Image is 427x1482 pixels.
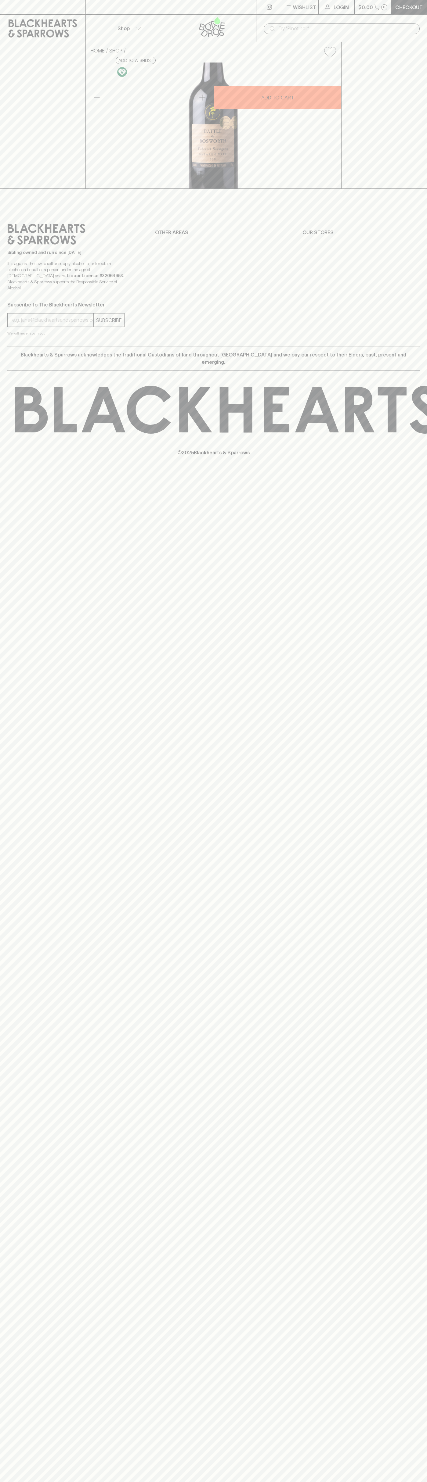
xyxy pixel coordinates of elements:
a: Made without the use of any animal products. [116,66,128,78]
p: ⠀ [86,4,91,11]
button: ADD TO CART [214,86,341,109]
p: OUR STORES [302,229,420,236]
button: Add to wishlist [322,45,338,60]
p: Blackhearts & Sparrows acknowledges the traditional Custodians of land throughout [GEOGRAPHIC_DAT... [12,351,415,366]
p: Wishlist [293,4,316,11]
p: OTHER AREAS [155,229,272,236]
p: Subscribe to The Blackhearts Newsletter [7,301,125,308]
a: SHOP [109,48,122,53]
p: Login [334,4,349,11]
img: Vegan [117,67,127,77]
img: 41211.png [86,63,341,188]
button: Shop [86,15,171,42]
button: Add to wishlist [116,57,156,64]
p: It is against the law to sell or supply alcohol to, or to obtain alcohol on behalf of a person un... [7,260,125,291]
p: Sibling owned and run since [DATE] [7,249,125,256]
input: Try "Pinot noir" [278,24,415,34]
p: We will never spam you [7,330,125,336]
p: ADD TO CART [261,94,294,101]
input: e.g. jane@blackheartsandsparrows.com.au [12,315,93,325]
p: $0.00 [358,4,373,11]
button: SUBSCRIBE [94,313,124,327]
p: Checkout [395,4,423,11]
p: Shop [118,25,130,32]
a: HOME [91,48,105,53]
p: 0 [383,5,385,9]
p: SUBSCRIBE [96,317,122,324]
strong: Liquor License #32064953 [67,273,123,278]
